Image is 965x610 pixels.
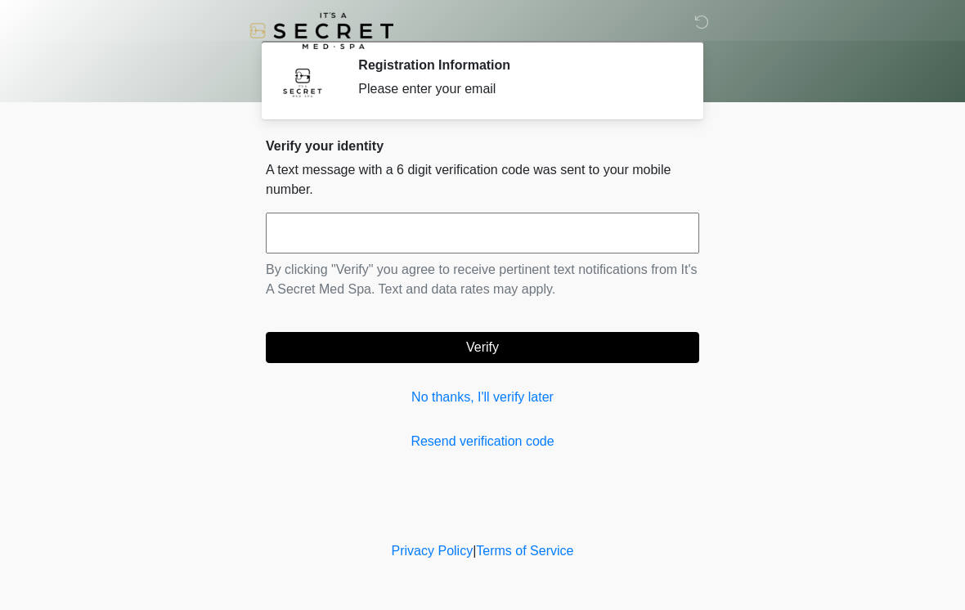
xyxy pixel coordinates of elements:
div: Please enter your email [358,79,675,99]
img: Agent Avatar [278,57,327,106]
button: Verify [266,332,699,363]
a: Privacy Policy [392,544,474,558]
a: No thanks, I'll verify later [266,388,699,407]
h2: Verify your identity [266,138,699,154]
a: Resend verification code [266,432,699,451]
h2: Registration Information [358,57,675,73]
p: A text message with a 6 digit verification code was sent to your mobile number. [266,160,699,200]
img: It's A Secret Med Spa Logo [249,12,393,49]
a: Terms of Service [476,544,573,558]
a: | [473,544,476,558]
p: By clicking "Verify" you agree to receive pertinent text notifications from It's A Secret Med Spa... [266,260,699,299]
